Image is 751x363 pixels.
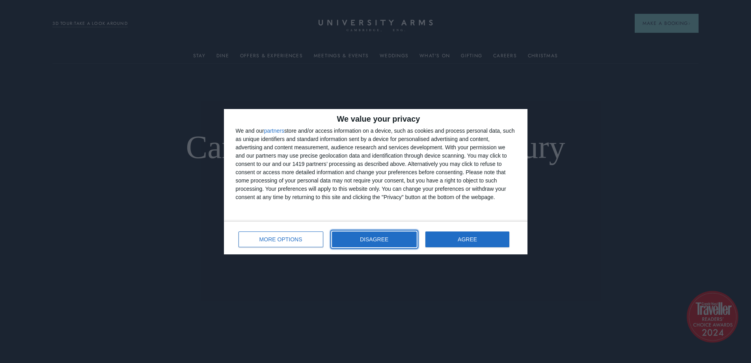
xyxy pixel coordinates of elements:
button: MORE OPTIONS [239,231,323,247]
span: AGREE [458,237,477,242]
div: We and our store and/or access information on a device, such as cookies and process personal data... [236,127,516,201]
span: DISAGREE [360,237,388,242]
button: DISAGREE [332,231,417,247]
h2: We value your privacy [236,115,516,123]
button: partners [264,128,284,134]
button: AGREE [425,231,510,247]
div: qc-cmp2-ui [224,109,527,254]
span: MORE OPTIONS [259,237,302,242]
